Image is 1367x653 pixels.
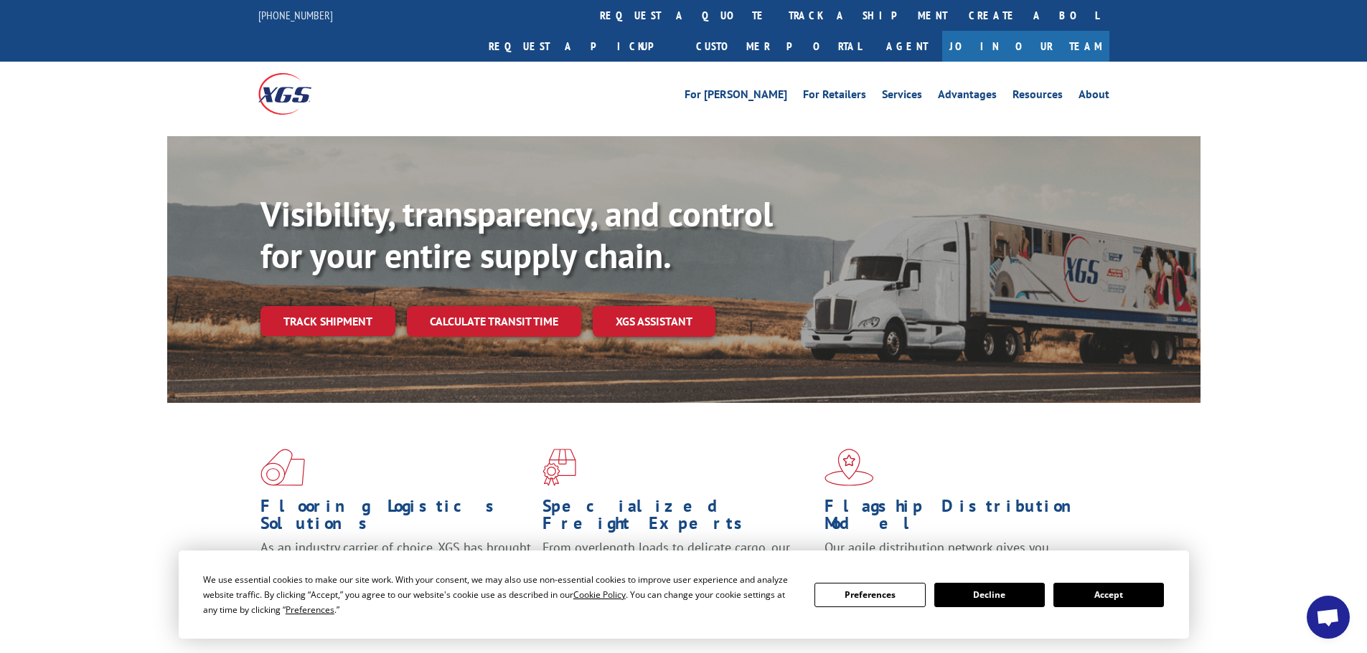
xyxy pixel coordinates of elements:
[260,497,532,539] h1: Flooring Logistics Solutions
[542,539,814,603] p: From overlength loads to delicate cargo, our experienced staff knows the best way to move your fr...
[286,604,334,616] span: Preferences
[593,306,715,337] a: XGS ASSISTANT
[573,588,626,601] span: Cookie Policy
[934,583,1045,607] button: Decline
[260,306,395,336] a: Track shipment
[803,89,866,105] a: For Retailers
[478,31,685,62] a: Request a pickup
[872,31,942,62] a: Agent
[1079,89,1109,105] a: About
[542,497,814,539] h1: Specialized Freight Experts
[258,8,333,22] a: [PHONE_NUMBER]
[814,583,925,607] button: Preferences
[1307,596,1350,639] div: Open chat
[542,449,576,486] img: xgs-icon-focused-on-flooring-red
[882,89,922,105] a: Services
[942,31,1109,62] a: Join Our Team
[260,449,305,486] img: xgs-icon-total-supply-chain-intelligence-red
[1013,89,1063,105] a: Resources
[825,497,1096,539] h1: Flagship Distribution Model
[685,89,787,105] a: For [PERSON_NAME]
[825,449,874,486] img: xgs-icon-flagship-distribution-model-red
[1053,583,1164,607] button: Accept
[825,539,1089,573] span: Our agile distribution network gives you nationwide inventory management on demand.
[685,31,872,62] a: Customer Portal
[938,89,997,105] a: Advantages
[260,539,531,590] span: As an industry carrier of choice, XGS has brought innovation and dedication to flooring logistics...
[260,191,773,277] b: Visibility, transparency, and control for your entire supply chain.
[203,572,797,617] div: We use essential cookies to make our site work. With your consent, we may also use non-essential ...
[407,306,581,337] a: Calculate transit time
[179,550,1189,639] div: Cookie Consent Prompt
